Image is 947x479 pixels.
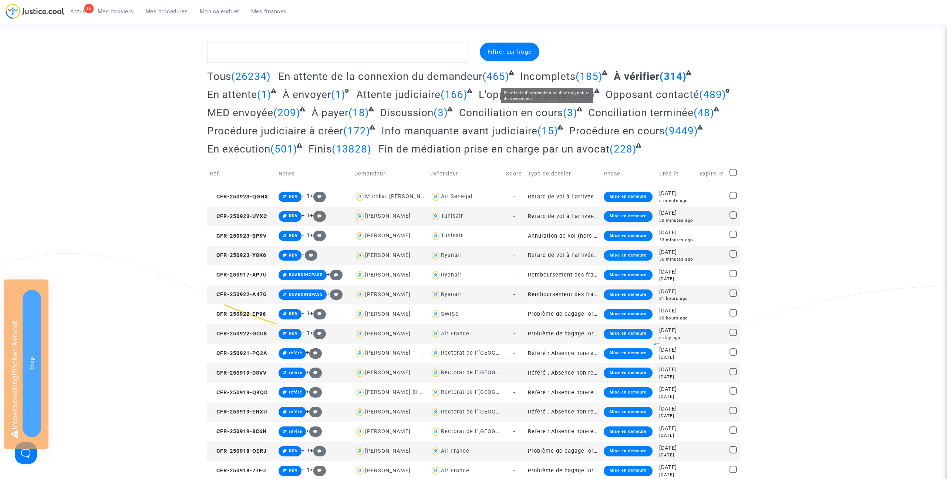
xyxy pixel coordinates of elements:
span: + [301,252,317,258]
span: + [310,232,326,238]
td: Créé le [657,161,697,187]
div: [DATE] [659,413,694,419]
span: + [306,369,322,375]
span: Mes dossiers [98,8,134,15]
td: Demandeur [352,161,428,187]
span: - [513,428,515,435]
span: (489) [699,88,726,101]
div: [DATE] [659,288,694,296]
span: CFR-250922-EP96 [210,311,266,317]
div: Mise en demeure [604,250,653,261]
div: [PERSON_NAME] [365,350,411,356]
span: référé [289,351,302,355]
span: - [513,291,515,298]
span: référé [289,409,302,414]
div: Ryanair [441,291,462,298]
div: [DATE] [659,385,694,393]
div: Rectorat de l'[GEOGRAPHIC_DATA] [441,369,535,376]
span: CFR-250922-GCU8 [210,331,267,337]
span: Actus [70,8,86,15]
div: [DATE] [659,229,694,237]
iframe: Help Scout Beacon - Open [15,442,37,464]
span: + 1 [301,232,310,238]
div: [PERSON_NAME] [365,468,411,474]
span: Info manquante avant judiciaire [381,125,537,137]
img: icon-user.svg [354,191,365,202]
span: (1) [257,88,272,101]
div: 21 hours ago [659,295,694,302]
img: icon-user.svg [354,250,365,261]
div: [DATE] [659,425,694,433]
span: + 1 [301,330,310,336]
td: Référé : Absence non-remplacée de professeur depuis plus de 15 jours [525,344,601,363]
span: + [306,408,322,415]
td: Defendeur [428,161,503,187]
span: Mon calendrier [200,8,239,15]
span: + [310,193,326,199]
div: Mise en demeure [604,368,653,378]
span: En attente [207,88,257,101]
img: jc-logo.svg [6,4,64,19]
span: (501) [270,143,297,155]
span: CFR-250923-BP9V [210,233,267,239]
a: Mes procédures [139,6,194,17]
span: (185) [576,70,603,83]
span: À envoyer [283,88,331,101]
span: Procédure judiciaire à créer [207,125,343,137]
span: (166) [441,88,468,101]
span: CFR-250918-77FU [210,468,266,474]
span: À vérifier [614,70,660,83]
span: CFR-250919-8C6H [210,428,267,435]
span: + [310,330,326,336]
img: icon-user.svg [354,270,365,281]
img: icon-user.svg [430,407,441,418]
span: + [310,467,326,473]
span: référé [289,370,302,375]
img: icon-user.svg [430,446,441,457]
td: Problème de bagage lors d'un voyage en avion [525,324,601,344]
img: icon-user.svg [430,270,441,281]
div: [PERSON_NAME] [365,428,411,435]
td: Retard de vol à l'arrivée (hors UE - Convention de [GEOGRAPHIC_DATA]) [525,187,601,207]
div: [PERSON_NAME] [365,369,411,376]
div: [PERSON_NAME] [365,252,411,258]
span: - [513,350,515,356]
div: [PERSON_NAME] [365,331,411,337]
div: [DATE] [659,354,694,361]
span: RDV [289,331,298,336]
span: + [310,448,326,454]
div: Ryanair [441,252,462,258]
span: RDV [289,214,298,218]
span: (172) [343,125,370,137]
td: Référé : Absence non-remplacée de professeur depuis plus de 15 jours [525,422,601,442]
div: [PERSON_NAME] [365,232,411,239]
td: Type de dossier [525,161,601,187]
img: icon-user.svg [430,426,441,437]
div: Mise en demeure [604,231,653,241]
span: (1) [331,88,346,101]
div: 16 [84,4,94,13]
span: CFR-250923-UYXC [210,213,267,220]
span: Discussion [380,107,434,119]
img: icon-user.svg [430,348,441,359]
span: (209) [273,107,300,119]
span: BOARDINGPASS [289,292,323,297]
img: icon-user.svg [430,387,441,398]
img: icon-user.svg [430,368,441,378]
a: 16Actus [64,6,92,17]
div: 20 hours ago [659,315,694,321]
div: a day ago [659,335,694,341]
img: icon-user.svg [430,328,441,339]
span: (18) [348,107,369,119]
div: 33 minutes ago [659,237,694,243]
span: RDV [289,194,298,199]
span: CFR-250919-QKQD [210,389,268,396]
span: CFR-250919-EHXU [210,409,267,415]
div: [PERSON_NAME] Braet [365,389,427,395]
div: Mise en demeure [604,387,653,398]
div: [DATE] [659,268,694,276]
td: Retard de vol à l'arrivée (hors UE - Convention de [GEOGRAPHIC_DATA]) [525,207,601,226]
div: Air France [441,468,469,474]
div: [DATE] [659,405,694,413]
div: Mise en demeure [604,309,653,319]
